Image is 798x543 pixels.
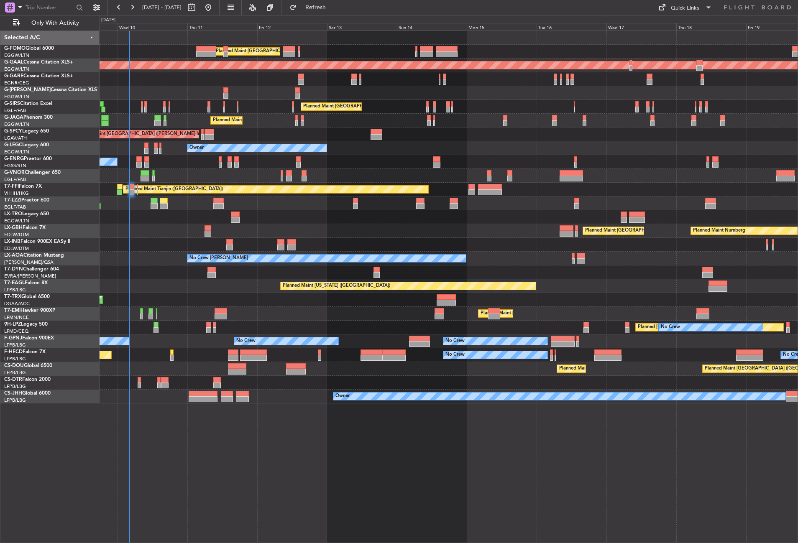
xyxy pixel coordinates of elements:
a: LFPB/LBG [4,356,26,362]
button: Refresh [286,1,336,14]
div: Mon 15 [467,23,537,31]
span: CS-JHH [4,391,22,396]
div: [DATE] [101,17,115,24]
a: VHHH/HKG [4,190,29,196]
span: G-GAAL [4,60,23,65]
div: Unplanned Maint [GEOGRAPHIC_DATA] ([PERSON_NAME] Intl) [69,128,205,140]
span: T7-TRX [4,294,21,299]
span: G-[PERSON_NAME] [4,87,51,92]
a: G-ENRGPraetor 600 [4,156,52,161]
span: G-SPCY [4,129,22,134]
a: LGAV/ATH [4,135,27,141]
a: EGLF/FAB [4,107,26,114]
div: Planned Maint [GEOGRAPHIC_DATA] ([GEOGRAPHIC_DATA]) [213,114,345,127]
a: EGNR/CEG [4,80,29,86]
a: G-SIRSCitation Excel [4,101,52,106]
div: Tue 16 [537,23,606,31]
button: Quick Links [654,1,716,14]
span: 9H-LPZ [4,322,21,327]
a: T7-DYNChallenger 604 [4,267,59,272]
a: LFPB/LBG [4,383,26,390]
a: T7-TRXGlobal 6500 [4,294,50,299]
span: G-ENRG [4,156,24,161]
span: F-GPNJ [4,336,22,341]
a: LX-INBFalcon 900EX EASy II [4,239,70,244]
a: T7-EMIHawker 900XP [4,308,55,313]
div: Owner [189,142,204,154]
div: No Crew [445,335,465,347]
a: EGLF/FAB [4,204,26,210]
a: LFMD/CEQ [4,328,28,334]
a: G-JAGAPhenom 300 [4,115,53,120]
a: CS-DTRFalcon 2000 [4,377,51,382]
span: G-FOMO [4,46,26,51]
div: Planned Maint [GEOGRAPHIC_DATA] ([GEOGRAPHIC_DATA]) [303,100,435,113]
div: Thu 11 [187,23,257,31]
span: CS-DOU [4,363,24,368]
span: CS-DTR [4,377,22,382]
div: Sun 14 [397,23,467,31]
a: T7-LZZIPraetor 600 [4,198,49,203]
a: EGGW/LTN [4,121,29,127]
div: Owner [335,390,350,403]
span: LX-INB [4,239,20,244]
span: T7-EMI [4,308,20,313]
span: Refresh [298,5,333,10]
a: LFMN/NCE [4,314,29,321]
a: LFPB/LBG [4,287,26,293]
a: EDLW/DTM [4,232,29,238]
span: T7-FFI [4,184,19,189]
button: Only With Activity [9,16,91,30]
a: LFPB/LBG [4,397,26,403]
span: T7-LZZI [4,198,21,203]
div: Planned [GEOGRAPHIC_DATA] ([GEOGRAPHIC_DATA]) [638,321,756,334]
a: [PERSON_NAME]/QSA [4,259,54,265]
span: Only With Activity [22,20,88,26]
a: EGLF/FAB [4,176,26,183]
a: LX-TROLegacy 650 [4,212,49,217]
span: F-HECD [4,349,23,354]
div: No Crew [661,321,680,334]
a: DGAA/ACC [4,301,30,307]
a: EGGW/LTN [4,149,29,155]
div: Sat 13 [327,23,397,31]
a: EDLW/DTM [4,245,29,252]
span: G-GARE [4,74,23,79]
div: No Crew [445,349,465,361]
a: EGSS/STN [4,163,26,169]
span: T7-EAGL [4,280,25,286]
a: EGGW/LTN [4,218,29,224]
div: Fri 12 [257,23,327,31]
a: 9H-LPZLegacy 500 [4,322,48,327]
a: EVRA/[PERSON_NAME] [4,273,56,279]
span: G-LEGC [4,143,22,148]
div: Wed 10 [118,23,187,31]
a: LX-AOACitation Mustang [4,253,64,258]
div: Wed 17 [606,23,676,31]
span: LX-AOA [4,253,23,258]
a: LX-GBHFalcon 7X [4,225,46,230]
span: G-SIRS [4,101,20,106]
span: G-JAGA [4,115,23,120]
div: No Crew [236,335,256,347]
a: T7-FFIFalcon 7X [4,184,42,189]
a: G-LEGCLegacy 600 [4,143,49,148]
div: No Crew [PERSON_NAME] [189,252,248,265]
div: Quick Links [671,4,699,13]
div: Planned Maint [US_STATE] ([GEOGRAPHIC_DATA]) [283,280,390,292]
div: Planned Maint [GEOGRAPHIC_DATA] ([GEOGRAPHIC_DATA]) [585,224,717,237]
div: Planned Maint [GEOGRAPHIC_DATA] ([GEOGRAPHIC_DATA]) [559,362,691,375]
a: F-HECDFalcon 7X [4,349,46,354]
div: Thu 18 [676,23,746,31]
a: G-GAALCessna Citation XLS+ [4,60,73,65]
a: G-[PERSON_NAME]Cessna Citation XLS [4,87,97,92]
a: EGGW/LTN [4,52,29,59]
div: Planned Maint [GEOGRAPHIC_DATA] [481,307,560,320]
input: Trip Number [26,1,74,14]
a: F-GPNJFalcon 900EX [4,336,54,341]
a: CS-DOUGlobal 6500 [4,363,52,368]
a: EGGW/LTN [4,66,29,72]
span: G-VNOR [4,170,25,175]
a: LFPB/LBG [4,342,26,348]
a: T7-EAGLFalcon 8X [4,280,48,286]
